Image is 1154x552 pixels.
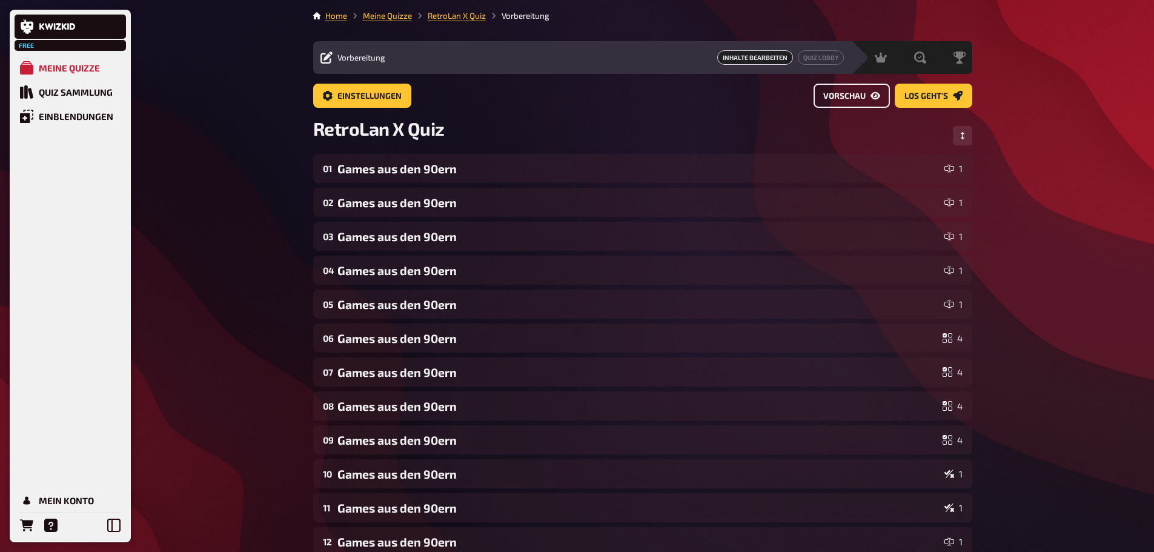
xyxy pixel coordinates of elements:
[39,87,113,98] div: Quiz Sammlung
[798,50,844,65] a: Quiz Lobby
[323,197,333,208] div: 02
[895,84,972,108] a: Los geht's
[953,126,972,145] button: Reihenfolge anpassen
[944,231,963,241] div: 1
[39,495,94,506] div: Mein Konto
[323,333,333,344] div: 06
[323,401,333,411] div: 08
[337,230,940,244] div: Games aus den 90ern
[313,84,411,108] a: Einstellungen
[337,92,402,101] span: Einstellungen
[323,367,333,377] div: 07
[337,53,385,62] span: Vorbereitung
[943,435,963,445] div: 4
[944,164,963,173] div: 1
[944,503,963,513] div: 1
[337,433,938,447] div: Games aus den 90ern
[325,11,347,21] a: Home
[412,10,486,22] li: RetroLan X Quiz
[944,299,963,309] div: 1
[323,434,333,445] div: 09
[337,264,940,278] div: Games aus den 90ern
[39,62,100,73] div: Meine Quizze
[337,331,938,345] div: Games aus den 90ern
[15,513,39,537] a: Bestellungen
[944,265,963,275] div: 1
[15,56,126,80] a: Meine Quizze
[717,50,793,65] span: Inhalte Bearbeiten
[323,163,333,174] div: 01
[337,535,940,549] div: Games aus den 90ern
[904,92,948,101] span: Los geht's
[323,265,333,276] div: 04
[15,488,126,513] a: Mein Konto
[337,501,940,515] div: Games aus den 90ern
[39,513,63,537] a: Hilfe
[325,10,347,22] li: Home
[323,231,333,242] div: 03
[814,84,890,108] a: Vorschau
[16,42,38,49] span: Free
[323,536,333,547] div: 12
[323,502,333,513] div: 11
[337,196,940,210] div: Games aus den 90ern
[363,11,412,21] a: Meine Quizze
[15,80,126,104] a: Quiz Sammlung
[943,367,963,377] div: 4
[347,10,412,22] li: Meine Quizze
[823,92,866,101] span: Vorschau
[15,104,126,128] a: Einblendungen
[337,298,940,311] div: Games aus den 90ern
[943,401,963,411] div: 4
[337,365,938,379] div: Games aus den 90ern
[39,111,113,122] div: Einblendungen
[943,333,963,343] div: 4
[313,118,445,139] span: RetroLan X Quiz
[323,468,333,479] div: 10
[323,299,333,310] div: 05
[428,11,486,21] a: RetroLan X Quiz
[944,537,963,547] div: 1
[486,10,549,22] li: Vorbereitung
[337,467,940,481] div: Games aus den 90ern
[337,399,938,413] div: Games aus den 90ern
[337,162,940,176] div: Games aus den 90ern
[944,469,963,479] div: 1
[944,198,963,207] div: 1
